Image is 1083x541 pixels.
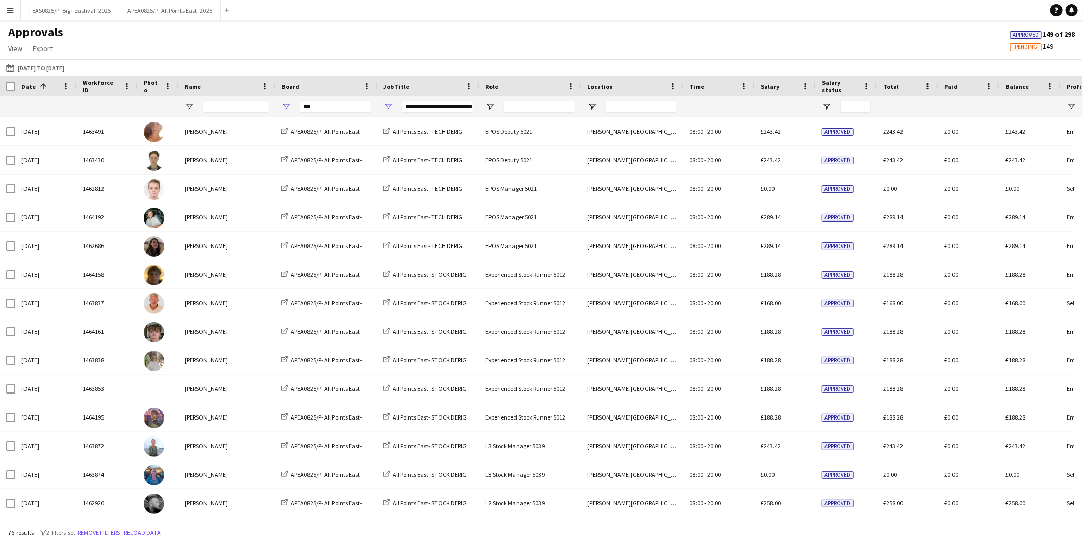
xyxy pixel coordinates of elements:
[822,385,854,393] span: Approved
[479,203,581,231] div: EPOS Manager 5021
[144,408,164,428] img: Greg Ollenbuttel
[944,442,958,450] span: £0.00
[704,128,706,135] span: -
[393,299,467,307] span: All Points East- STOCK DERIG
[606,101,677,113] input: Location Filter Input
[1005,442,1025,450] span: £243.42
[76,489,138,517] div: 1462920
[689,83,704,90] span: Time
[761,442,781,450] span: £243.42
[76,432,138,460] div: 1463872
[144,322,164,342] img: Jude Hughes
[883,499,903,507] span: £258.00
[76,203,138,231] div: 1464192
[704,499,706,507] span: -
[281,385,375,392] a: APEA0825/P- All Points East- 2025
[581,260,683,288] div: [PERSON_NAME][GEOGRAPHIC_DATA]
[689,242,703,250] span: 08:00
[707,185,721,192] span: 20:00
[822,471,854,479] span: Approved
[689,413,703,421] span: 08:00
[76,260,138,288] div: 1464158
[822,128,854,136] span: Approved
[291,442,375,450] span: APEA0825/P- All Points East- 2025
[689,185,703,192] span: 08:00
[704,471,706,478] span: -
[944,270,958,278] span: £0.00
[291,385,375,392] span: APEA0825/P- All Points East- 2025
[15,346,76,374] div: [DATE]
[761,499,781,507] span: £258.00
[291,213,375,221] span: APEA0825/P- All Points East- 2025
[704,270,706,278] span: -
[1005,128,1025,135] span: £243.42
[883,270,903,278] span: £188.28
[944,185,958,192] span: £0.00
[479,289,581,317] div: Experienced Stock Runner 5012
[822,357,854,364] span: Approved
[944,83,958,90] span: Paid
[504,101,575,113] input: Role Filter Input
[383,385,467,392] a: All Points East- STOCK DERIG
[15,232,76,260] div: [DATE]
[581,460,683,488] div: [PERSON_NAME][GEOGRAPHIC_DATA]
[581,346,683,374] div: [PERSON_NAME][GEOGRAPHIC_DATA]
[393,471,467,478] span: All Points East- STOCK DERIG
[707,128,721,135] span: 20:00
[144,351,164,371] img: Cory Cattaway
[822,442,854,450] span: Approved
[383,328,467,335] a: All Points East- STOCK DERIG
[178,232,275,260] div: [PERSON_NAME]
[822,271,854,279] span: Approved
[822,79,859,94] span: Salary status
[291,356,375,364] span: APEA0825/P- All Points East- 2025
[704,299,706,307] span: -
[883,413,903,421] span: £188.28
[944,471,958,478] span: £0.00
[178,317,275,346] div: [PERSON_NAME]
[479,432,581,460] div: L3 Stock Manager 5039
[581,317,683,346] div: [PERSON_NAME][GEOGRAPHIC_DATA]
[944,356,958,364] span: £0.00
[291,328,375,335] span: APEA0825/P- All Points East- 2025
[383,102,393,111] button: Open Filter Menu
[704,413,706,421] span: -
[76,175,138,203] div: 1462812
[822,214,854,222] span: Approved
[479,346,581,374] div: Experienced Stock Runner 5012
[479,117,581,145] div: EPOS Deputy 5021
[944,156,958,164] span: £0.00
[822,414,854,422] span: Approved
[76,146,138,174] div: 1463430
[76,375,138,403] div: 1463853
[944,413,958,421] span: £0.00
[393,385,467,392] span: All Points East- STOCK DERIG
[1005,356,1025,364] span: £188.28
[704,442,706,450] span: -
[383,299,467,307] a: All Points East- STOCK DERIG
[587,102,597,111] button: Open Filter Menu
[76,460,138,488] div: 1463874
[383,213,462,221] a: All Points East- TECH DERIG
[119,1,221,20] button: APEA0825/P- All Points East- 2025
[122,527,163,538] button: Reload data
[393,499,467,507] span: All Points East- STOCK DERIG
[944,299,958,307] span: £0.00
[1005,471,1019,478] span: £0.00
[944,328,958,335] span: £0.00
[689,270,703,278] span: 08:00
[393,270,467,278] span: All Points East- STOCK DERIG
[144,208,164,228] img: Joseph Jordan
[1005,185,1019,192] span: £0.00
[689,156,703,164] span: 08:00
[761,328,781,335] span: £188.28
[761,242,781,250] span: £289.14
[1005,156,1025,164] span: £243.42
[281,128,375,135] a: APEA0825/P- All Points East- 2025
[29,42,57,55] a: Export
[281,83,299,90] span: Board
[1005,213,1025,221] span: £289.14
[707,385,721,392] span: 20:00
[704,213,706,221] span: -
[144,494,164,514] img: Samuel Ross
